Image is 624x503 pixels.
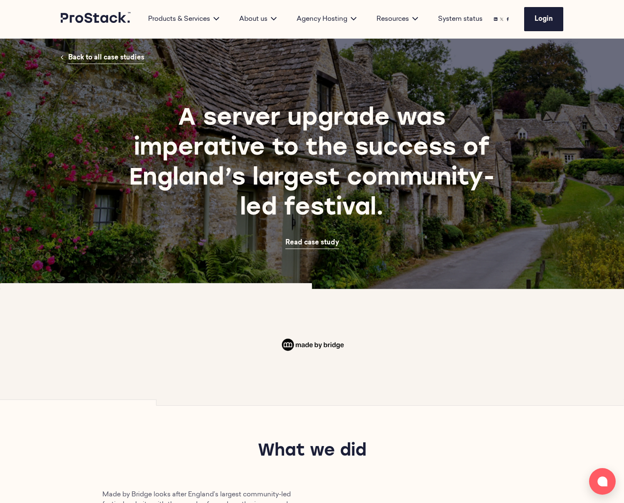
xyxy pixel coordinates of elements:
img: Screenshot-2023-10-30-200153-768x185.png [277,336,347,353]
div: Resources [366,14,428,24]
div: Agency Hosting [287,14,366,24]
span: Read case study [285,239,339,246]
h1: A server upgrade was imperative to the success of England’s largest community-led festival. [111,104,513,224]
span: Login [535,16,553,22]
a: Back to all case studies [68,52,144,64]
h2: What we did [131,440,493,463]
a: Prostack logo [61,12,131,26]
div: About us [229,14,287,24]
div: Products & Services [138,14,229,24]
span: Back to all case studies [68,54,144,61]
a: Read case study [285,237,339,249]
button: Open chat window [589,468,616,495]
a: Login [524,7,563,31]
a: System status [438,14,483,24]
